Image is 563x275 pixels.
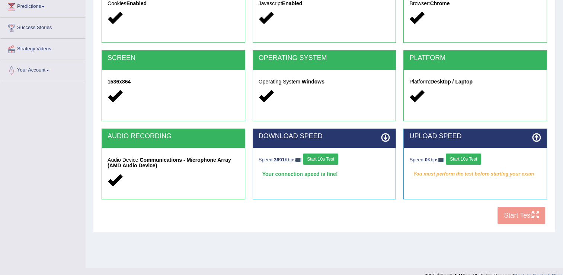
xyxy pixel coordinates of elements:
[108,54,239,62] h2: SCREEN
[409,133,541,140] h2: UPLOAD SPEED
[274,157,285,162] strong: 3691
[303,154,338,165] button: Start 10s Test
[430,79,473,85] strong: Desktop / Laptop
[108,1,239,6] h5: Cookies
[0,39,85,57] a: Strategy Videos
[409,79,541,85] h5: Platform:
[425,157,428,162] strong: 0
[282,0,302,6] strong: Enabled
[108,79,131,85] strong: 1536x864
[409,1,541,6] h5: Browser:
[409,154,541,167] div: Speed: Kbps
[446,154,481,165] button: Start 10s Test
[108,157,231,168] strong: Communications - Microphone Array (AMD Audio Device)
[0,18,85,36] a: Success Stories
[295,158,301,162] img: ajax-loader-fb-connection.gif
[259,168,390,180] div: Your connection speed is fine!
[259,154,390,167] div: Speed: Kbps
[259,54,390,62] h2: OPERATING SYSTEM
[302,79,324,85] strong: Windows
[409,168,541,180] em: You must perform the test before starting your exam
[108,133,239,140] h2: AUDIO RECORDING
[108,157,239,169] h5: Audio Device:
[259,79,390,85] h5: Operating System:
[259,1,390,6] h5: Javascript
[127,0,147,6] strong: Enabled
[0,60,85,79] a: Your Account
[430,0,450,6] strong: Chrome
[409,54,541,62] h2: PLATFORM
[259,133,390,140] h2: DOWNLOAD SPEED
[438,158,444,162] img: ajax-loader-fb-connection.gif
